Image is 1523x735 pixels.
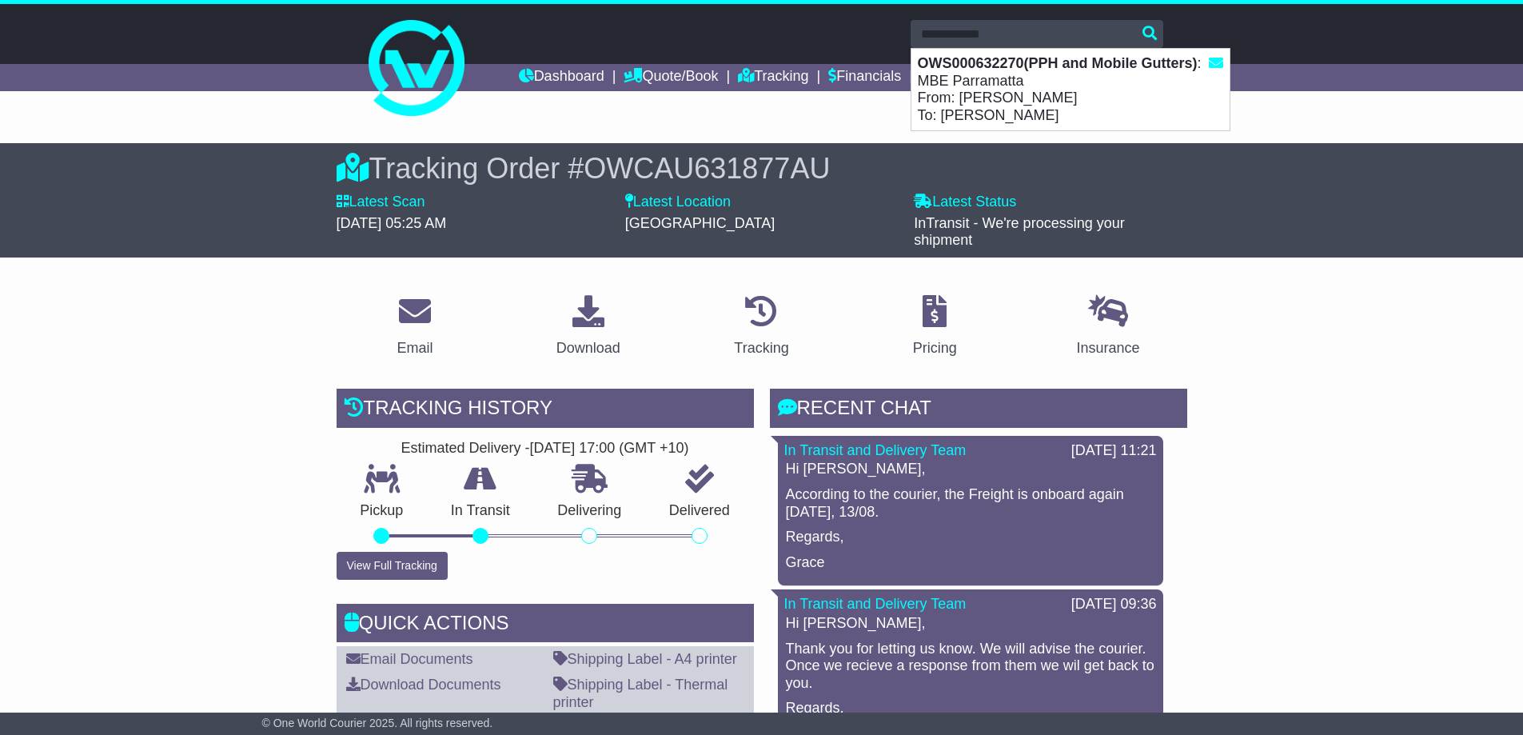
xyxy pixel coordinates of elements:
div: Download [556,338,620,359]
div: [DATE] 11:21 [1071,442,1157,460]
button: View Full Tracking [337,552,448,580]
p: Regards, [786,700,1155,717]
a: Pricing [903,290,967,365]
p: Thank you for letting us know. We will advise the courier. Once we recieve a response from them w... [786,641,1155,693]
div: Insurance [1077,338,1140,359]
label: Latest Location [625,194,731,211]
div: Quick Actions [337,604,754,647]
p: Hi [PERSON_NAME], [786,615,1155,633]
a: Dashboard [519,64,604,91]
a: Shipping Label - A4 printer [553,651,737,667]
strong: OWS000632270(PPH and Mobile Gutters) [918,55,1198,71]
div: Estimated Delivery - [337,440,754,457]
p: Pickup [337,502,428,520]
div: Tracking [734,338,788,359]
p: Regards, [786,529,1155,546]
p: According to the courier, the Freight is onboard again [DATE], 13/08. [786,486,1155,521]
a: Email [386,290,443,365]
p: Delivering [534,502,646,520]
p: In Transit [427,502,534,520]
div: Tracking Order # [337,151,1187,186]
span: InTransit - We're processing your shipment [914,215,1125,249]
a: Email Documents [346,651,473,667]
a: In Transit and Delivery Team [784,596,967,612]
a: Download Documents [346,677,501,693]
span: © One World Courier 2025. All rights reserved. [262,717,493,729]
div: RECENT CHAT [770,389,1187,432]
label: Latest Scan [337,194,425,211]
a: In Transit and Delivery Team [784,442,967,458]
span: [GEOGRAPHIC_DATA] [625,215,775,231]
a: Insurance [1066,290,1150,365]
a: Download [546,290,631,365]
p: Hi [PERSON_NAME], [786,461,1155,478]
span: [DATE] 05:25 AM [337,215,447,231]
label: Latest Status [914,194,1016,211]
a: Quote/Book [624,64,718,91]
a: Shipping Label - Thermal printer [553,677,728,710]
div: [DATE] 09:36 [1071,596,1157,613]
span: OWCAU631877AU [584,152,830,185]
a: Tracking [724,290,799,365]
div: Email [397,338,433,359]
div: Tracking history [337,389,754,432]
div: : MBE Parramatta From: [PERSON_NAME] To: [PERSON_NAME] [911,49,1230,130]
div: Pricing [913,338,957,359]
p: Grace [786,554,1155,572]
div: [DATE] 17:00 (GMT +10) [530,440,689,457]
a: Financials [828,64,901,91]
a: Tracking [738,64,808,91]
p: Delivered [645,502,754,520]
